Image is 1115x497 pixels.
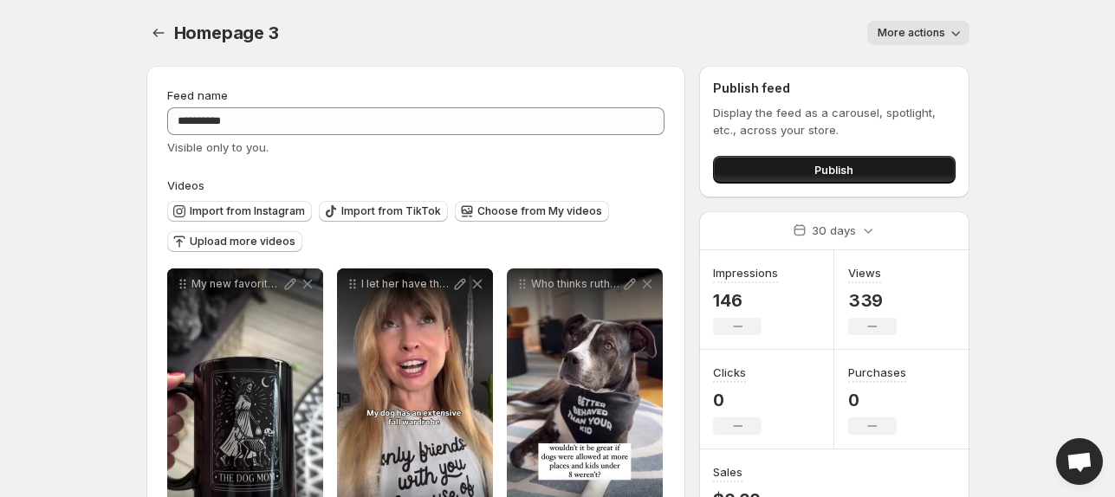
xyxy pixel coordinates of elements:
span: Choose from My videos [477,204,602,218]
span: Feed name [167,88,228,102]
button: Settings [146,21,171,45]
span: More actions [878,26,945,40]
h3: Views [848,264,881,281]
span: Import from TikTok [341,204,441,218]
button: Publish [713,156,955,184]
p: 339 [848,290,897,311]
h3: Purchases [848,364,906,381]
div: Open chat [1056,438,1103,485]
span: Homepage 3 [174,23,279,43]
button: Upload more videos [167,231,302,252]
h3: Impressions [713,264,778,281]
p: My new favorite mug dogmom Dog Mom Tarot Mug only at [GEOGRAPHIC_DATA] [191,277,282,291]
span: Visible only to you. [167,140,269,154]
span: Publish [814,161,853,178]
span: Upload more videos [190,235,295,248]
h3: Sales [713,463,742,481]
button: Import from TikTok [319,201,448,222]
h2: Publish feed [713,80,955,97]
p: 0 [713,390,762,410]
p: 146 [713,290,778,311]
span: Import from Instagram [190,204,305,218]
p: Who thinks ruthieeebabieee has an excellent idea dogmom dogdad pitmix [531,277,621,291]
span: Videos [167,178,204,192]
p: Display the feed as a carousel, spotlight, etc., across your store. [713,104,955,139]
p: 30 days [812,222,856,239]
button: Import from Instagram [167,201,312,222]
p: 0 [848,390,906,410]
button: Choose from My videos [455,201,609,222]
button: More actions [867,21,969,45]
h3: Clicks [713,364,746,381]
p: I let her have the nicer things [361,277,451,291]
